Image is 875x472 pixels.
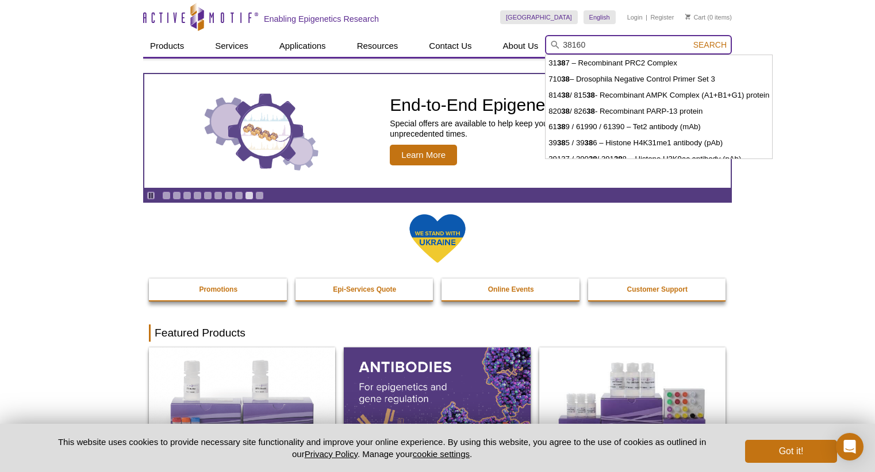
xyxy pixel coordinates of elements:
[546,151,772,167] li: 39137 / 390 / 391 8 – Histone H3K9ac antibody (pAb)
[627,13,643,21] a: Login
[685,13,705,21] a: Cart
[557,122,566,131] strong: 38
[208,35,255,57] a: Services
[193,191,202,200] a: Go to slide 4
[546,103,772,119] li: 820 / 826 - Recombinant PARP-13 protein
[413,449,470,459] button: cookie settings
[183,191,191,200] a: Go to slide 3
[144,74,731,188] a: Three gears with decorative charts inside the larger center gear. End-to-End Epigenetic Services ...
[561,107,570,115] strong: 38
[264,14,379,24] h2: Enabling Epigenetics Research
[561,75,570,83] strong: 38
[539,347,726,460] img: CUT&Tag-IT® Express Assay Kit
[224,191,233,200] a: Go to slide 7
[545,35,732,55] input: Keyword, Cat. No.
[204,191,212,200] a: Go to slide 5
[350,35,405,57] a: Resources
[214,191,222,200] a: Go to slide 6
[390,145,457,165] span: Learn More
[546,55,772,71] li: 31 7 – Recombinant PRC2 Complex
[693,40,727,49] span: Search
[690,40,730,50] button: Search
[557,138,566,147] strong: 38
[546,87,772,103] li: 814 / 815 - Recombinant AMPK Complex (A1+B1+G1) protein
[149,278,288,300] a: Promotions
[588,278,727,300] a: Customer Support
[199,285,237,293] strong: Promotions
[650,13,674,21] a: Register
[584,10,616,24] a: English
[557,59,566,67] strong: 38
[344,347,530,460] img: All Antibodies
[390,96,725,114] h2: End-to-End Epigenetic Services
[585,138,593,147] strong: 38
[500,10,578,24] a: [GEOGRAPHIC_DATA]
[255,191,264,200] a: Go to slide 10
[149,324,726,342] h2: Featured Products
[245,191,254,200] a: Go to slide 9
[442,278,581,300] a: Online Events
[409,213,466,264] img: We Stand With Ukraine
[38,436,726,460] p: This website uses cookies to provide necessary site functionality and improve your online experie...
[836,433,864,461] div: Open Intercom Messenger
[162,191,171,200] a: Go to slide 1
[273,35,333,57] a: Applications
[589,154,597,163] strong: 38
[496,35,546,57] a: About Us
[143,35,191,57] a: Products
[546,71,772,87] li: 710 – Drosophila Negative Control Primer Set 3
[561,91,570,99] strong: 38
[390,118,725,139] p: Special offers are available to help keep your research moving forward during these unprecedented...
[488,285,534,293] strong: Online Events
[546,135,772,151] li: 39 5 / 39 6 – Histone H4K31me1 antibody (pAb)
[204,91,319,171] img: Three gears with decorative charts inside the larger center gear.
[614,154,623,163] strong: 38
[546,119,772,135] li: 61 9 / 61990 / 61390 – Tet2 antibody (mAb)
[586,91,595,99] strong: 38
[333,285,396,293] strong: Epi-Services Quote
[627,285,688,293] strong: Customer Support
[147,191,155,200] a: Toggle autoplay
[305,449,358,459] a: Privacy Policy
[149,347,335,460] img: DNA Library Prep Kit for Illumina
[685,14,690,20] img: Your Cart
[586,107,595,115] strong: 38
[235,191,243,200] a: Go to slide 8
[646,10,647,24] li: |
[144,74,731,188] article: End-to-End Epigenetic Services
[295,278,435,300] a: Epi-Services Quote
[422,35,478,57] a: Contact Us
[685,10,732,24] li: (0 items)
[745,440,837,463] button: Got it!
[172,191,181,200] a: Go to slide 2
